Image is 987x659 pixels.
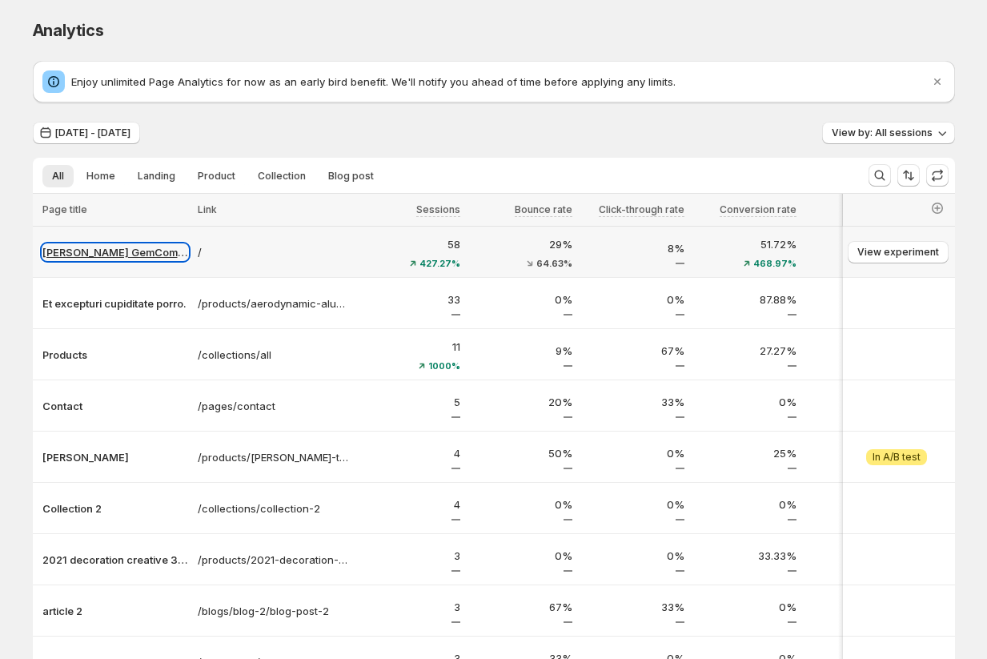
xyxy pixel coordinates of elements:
[198,347,348,363] a: /collections/all
[694,343,796,359] p: 27.27%
[470,236,572,252] p: 29%
[358,599,460,615] p: 3
[419,259,460,268] span: 427.27%
[582,496,684,512] p: 0%
[42,500,188,516] button: Collection 2
[358,236,460,252] p: 58
[33,122,140,144] button: [DATE] - [DATE]
[258,170,306,183] span: Collection
[198,449,348,465] a: /products/[PERSON_NAME]-testtt
[806,236,909,252] p: 44
[358,291,460,307] p: 33
[470,548,572,564] p: 0%
[198,603,348,619] a: /blogs/blog-2/blog-post-2
[358,548,460,564] p: 3
[694,445,796,461] p: 25%
[470,445,572,461] p: 50%
[720,203,796,215] span: Conversion rate
[873,451,921,464] span: In A/B test
[428,361,460,371] span: 1000%
[52,170,64,183] span: All
[86,170,115,183] span: Home
[694,599,796,615] p: 0%
[848,241,949,263] button: View experiment
[470,343,572,359] p: 9%
[582,394,684,410] p: 33%
[42,449,188,465] button: [PERSON_NAME]
[42,347,188,363] button: Products
[515,203,572,215] span: Bounce rate
[869,164,891,187] button: Search and filter results
[832,127,933,139] span: View by: All sessions
[582,599,684,615] p: 33%
[33,21,104,40] span: Analytics
[328,170,374,183] span: Blog post
[42,603,188,619] button: article 2
[897,164,920,187] button: Sort the results
[358,445,460,461] p: 4
[198,500,348,516] a: /collections/collection-2
[358,496,460,512] p: 4
[806,394,909,410] p: 2
[358,394,460,410] p: 5
[536,259,572,268] span: 64.63%
[71,74,929,90] p: Enjoy unlimited Page Analytics for now as an early bird benefit. We'll notify you ahead of time b...
[753,259,796,268] span: 468.97%
[470,496,572,512] p: 0%
[55,127,130,139] span: [DATE] - [DATE]
[138,170,175,183] span: Landing
[198,398,348,414] a: /pages/contact
[582,240,684,256] p: 8%
[822,122,955,144] button: View by: All sessions
[198,552,348,568] a: /products/2021-decoration-creative-3d-led-night-light-table-lamp-children-bedroom-child-gift-home
[806,548,909,564] p: 1
[694,496,796,512] p: 0%
[42,295,188,311] button: Et excepturi cupiditate porro.
[926,70,949,93] button: Dismiss notification
[42,552,188,568] button: 2021 decoration creative 3D LED night light table lamp children bedroo
[198,170,235,183] span: Product
[694,236,796,252] p: 51.72%
[42,244,188,260] button: [PERSON_NAME] GemCommerce
[582,343,684,359] p: 67%
[806,496,909,512] p: 1
[694,394,796,410] p: 0%
[470,394,572,410] p: 20%
[806,339,909,355] p: 3
[358,339,460,355] p: 11
[470,599,572,615] p: 67%
[42,398,188,414] button: Contact
[806,599,909,615] p: 1
[806,445,909,461] p: 1
[198,244,348,260] a: /
[198,203,217,215] span: Link
[42,203,87,215] span: Page title
[416,203,460,215] span: Sessions
[857,246,939,259] span: View experiment
[599,203,684,215] span: Click-through rate
[694,548,796,564] p: 33.33%
[582,291,684,307] p: 0%
[694,291,796,307] p: 87.88%
[806,291,909,307] p: 30
[198,295,348,311] a: /products/aerodynamic-aluminum-clock
[582,548,684,564] p: 0%
[470,291,572,307] p: 0%
[582,445,684,461] p: 0%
